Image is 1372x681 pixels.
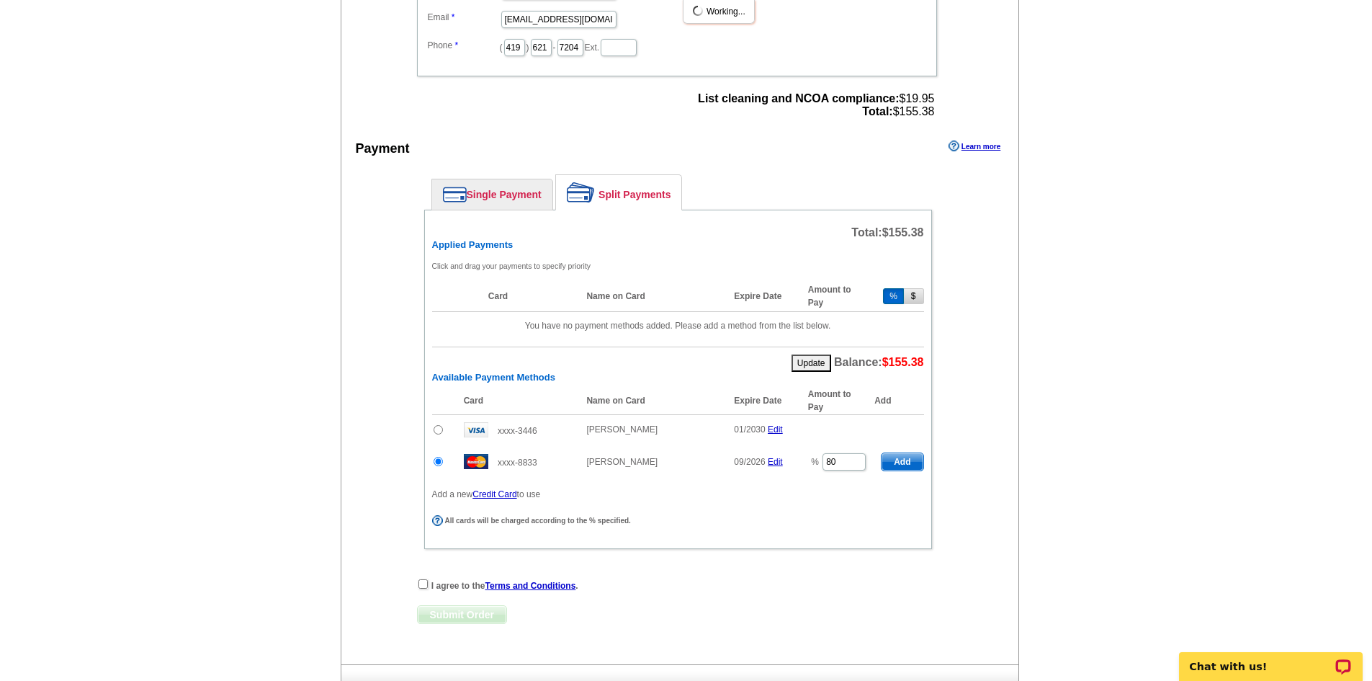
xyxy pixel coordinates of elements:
[556,175,681,210] a: Split Payments
[792,355,831,372] button: Update
[579,281,727,312] th: Name on Card
[734,424,765,435] span: 01/2030
[428,11,500,24] label: Email
[882,356,924,368] span: $155.38
[431,581,578,591] strong: I agree to the .
[586,457,658,467] span: [PERSON_NAME]
[692,5,704,17] img: loading...
[579,387,727,415] th: Name on Card
[727,281,800,312] th: Expire Date
[432,259,924,272] p: Click and drag your payments to specify priority
[801,281,874,312] th: Amount to Pay
[734,457,765,467] span: 09/2026
[883,288,904,304] button: %
[949,141,1000,152] a: Learn more
[698,92,899,104] strong: List cleaning and NCOA compliance:
[443,187,467,202] img: single-payment.png
[727,387,800,415] th: Expire Date
[485,581,576,591] a: Terms and Conditions
[481,281,580,312] th: Card
[801,387,874,415] th: Amount to Pay
[432,239,924,251] h6: Applied Payments
[457,387,580,415] th: Card
[811,457,819,467] span: %
[851,226,923,239] span: Total:
[874,387,923,415] th: Add
[698,92,934,118] span: $19.95 $155.38
[432,179,552,210] a: Single Payment
[424,35,930,58] dd: ( ) - Ext.
[882,226,924,239] span: $155.38
[881,453,923,471] button: Add
[567,182,595,202] img: split-payment.png
[464,422,488,437] img: visa.gif
[882,453,923,471] span: Add
[768,424,783,435] a: Edit
[418,606,506,623] span: Submit Order
[498,426,537,436] span: xxxx-3446
[432,488,924,501] p: Add a new to use
[904,288,924,304] button: $
[432,372,924,383] h6: Available Payment Methods
[356,139,410,159] div: Payment
[472,489,516,499] a: Credit Card
[1170,636,1372,681] iframe: LiveChat chat widget
[432,515,920,527] div: All cards will be charged according to the % specified.
[768,457,783,467] a: Edit
[464,454,488,469] img: mast.gif
[432,311,924,339] td: You have no payment methods added. Please add a method from the list below.
[834,356,924,368] span: Balance:
[586,424,658,435] span: [PERSON_NAME]
[862,105,892,117] strong: Total:
[498,458,537,468] span: xxxx-8833
[428,39,500,52] label: Phone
